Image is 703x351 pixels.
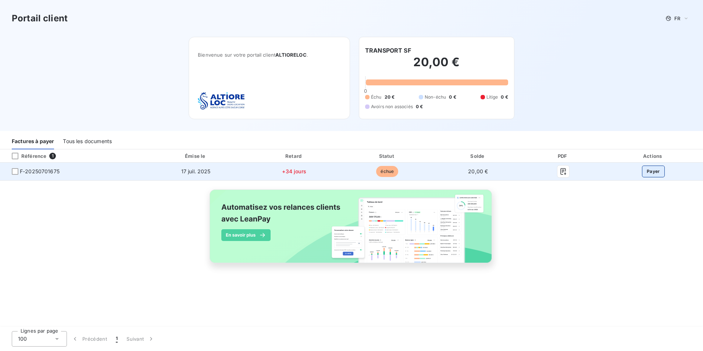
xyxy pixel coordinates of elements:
span: échue [376,166,398,177]
button: Suivant [122,331,159,347]
div: Statut [343,152,432,160]
button: Payer [642,166,665,177]
span: FR [674,15,680,21]
h6: TRANSPORT SF [365,46,411,55]
div: Émise le [146,152,246,160]
img: banner [203,185,500,276]
span: +34 jours [282,168,306,174]
span: 0 € [416,103,423,110]
span: 1 [49,153,56,159]
span: Échu [371,94,382,100]
span: ALTIORELOC [275,52,307,58]
div: Actions [605,152,702,160]
span: Non-échu [425,94,446,100]
span: F-20250701675 [20,168,60,175]
h2: 20,00 € [365,55,508,77]
h3: Portail client [12,12,68,25]
div: Référence [6,153,46,159]
span: 0 € [501,94,508,100]
button: 1 [111,331,122,347]
div: Retard [249,152,340,160]
span: 17 juil. 2025 [181,168,211,174]
span: Avoirs non associés [371,103,413,110]
span: 20 € [385,94,395,100]
span: 0 € [449,94,456,100]
span: 0 [364,88,367,94]
span: 1 [116,335,118,343]
span: Bienvenue sur votre portail client . [198,52,341,58]
button: Précédent [67,331,111,347]
span: Litige [486,94,498,100]
img: Company logo [198,92,245,110]
div: Solde [435,152,521,160]
span: 100 [18,335,27,343]
span: 20,00 € [468,168,488,174]
div: Tous les documents [63,134,112,149]
div: Factures à payer [12,134,54,149]
div: PDF [524,152,602,160]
